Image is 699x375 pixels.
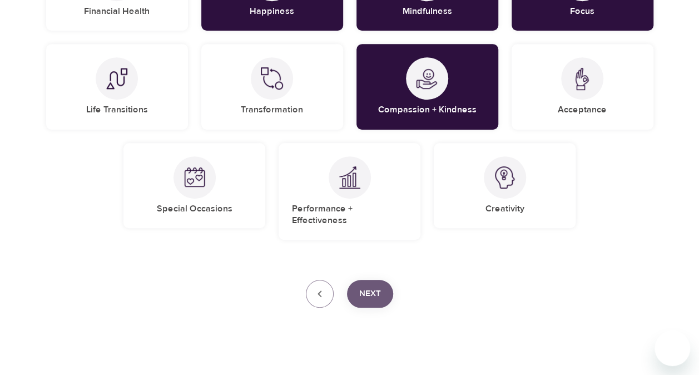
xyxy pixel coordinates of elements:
h5: Focus [570,6,594,17]
h5: Performance + Effectiveness [292,203,407,227]
h5: Creativity [485,203,524,215]
img: Special Occasions [184,166,206,189]
img: Life Transitions [106,67,128,90]
iframe: Button to launch messaging window [655,330,690,366]
img: Creativity [494,166,516,189]
h5: Acceptance [558,104,607,116]
div: CreativityCreativity [434,143,576,228]
img: Compassion + Kindness [416,67,438,90]
img: Performance + Effectiveness [339,166,361,189]
img: Transformation [261,67,283,90]
h5: Happiness [250,6,294,17]
div: Special OccasionsSpecial Occasions [123,143,265,228]
h5: Special Occasions [157,203,232,215]
h5: Mindfulness [403,6,452,17]
h5: Transformation [241,104,303,116]
div: TransformationTransformation [201,44,343,129]
div: Performance + EffectivenessPerformance + Effectiveness [279,143,420,240]
h5: Financial Health [84,6,150,17]
h5: Life Transitions [86,104,148,116]
h5: Compassion + Kindness [378,104,477,116]
div: AcceptanceAcceptance [512,44,653,129]
img: Acceptance [571,67,593,90]
div: Compassion + KindnessCompassion + Kindness [356,44,498,129]
div: Life TransitionsLife Transitions [46,44,188,129]
button: Next [347,280,393,308]
span: Next [359,287,381,301]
